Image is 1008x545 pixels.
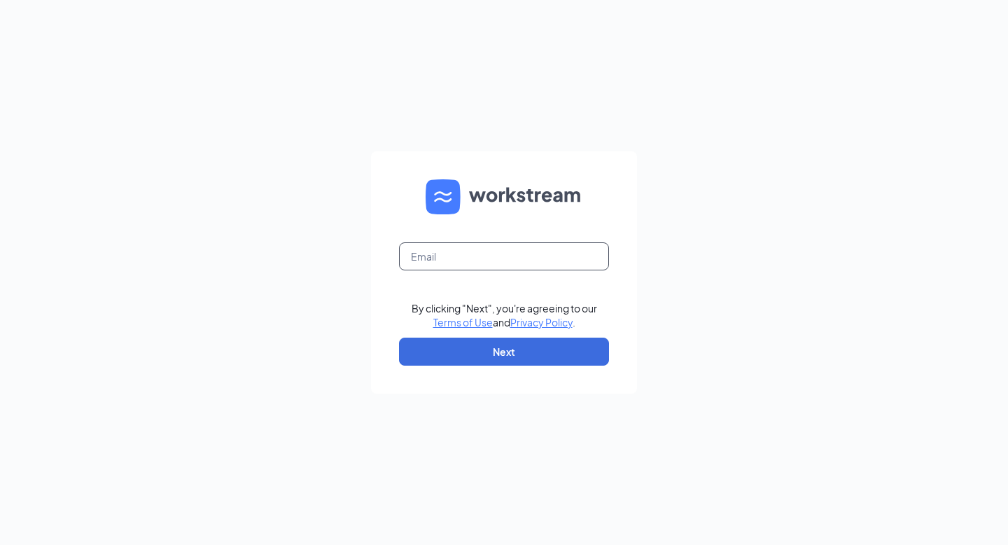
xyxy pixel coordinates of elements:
button: Next [399,338,609,366]
a: Privacy Policy [510,316,573,329]
div: By clicking "Next", you're agreeing to our and . [412,301,597,329]
img: WS logo and Workstream text [426,179,582,214]
input: Email [399,242,609,270]
a: Terms of Use [433,316,493,329]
